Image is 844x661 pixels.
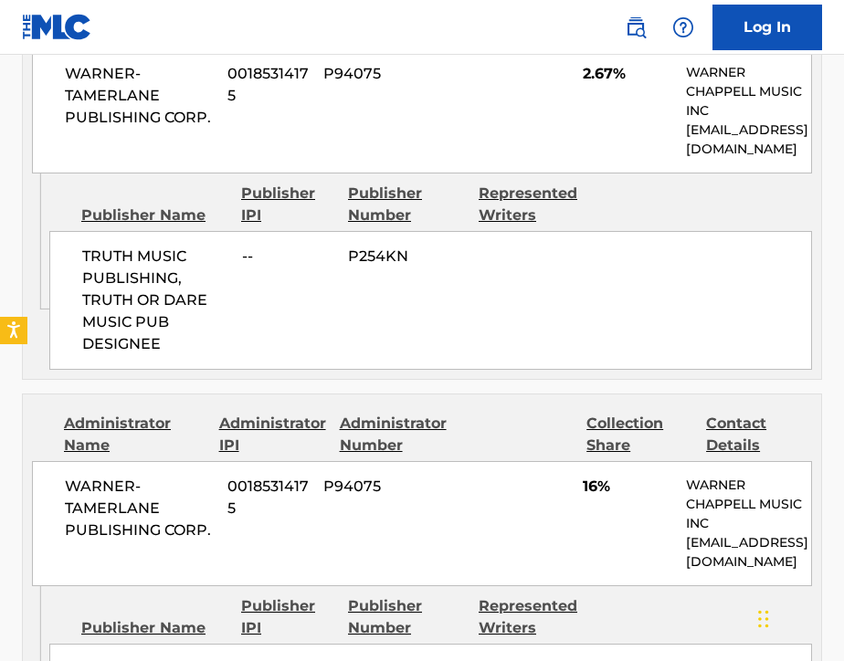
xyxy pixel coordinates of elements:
img: help [672,16,694,38]
span: P254KN [348,246,465,268]
span: WARNER-TAMERLANE PUBLISHING CORP. [65,476,214,541]
div: Administrator IPI [219,413,326,456]
a: Log In [712,5,822,50]
div: Represented Writers [479,595,596,639]
p: [EMAIL_ADDRESS][DOMAIN_NAME] [686,121,811,159]
div: Represented Writers [479,183,596,226]
div: Publisher IPI [241,595,334,639]
div: Collection Share [586,413,692,456]
span: 00185314175 [227,476,310,519]
div: Administrator Number [340,413,447,456]
span: 2.67% [583,63,672,85]
div: Drag [758,592,769,646]
img: search [625,16,647,38]
div: Publisher Number [348,595,465,639]
span: TRUTH MUSIC PUBLISHING, TRUTH OR DARE MUSIC PUB DESIGNEE [82,246,228,355]
iframe: Chat Widget [753,573,844,661]
div: Administrator Name [64,413,206,456]
span: 16% [583,476,672,498]
span: P94075 [323,476,436,498]
img: MLC Logo [22,14,92,40]
div: Help [665,9,702,46]
div: Publisher Number [348,183,465,226]
a: Public Search [617,9,654,46]
div: Publisher Name [81,617,227,639]
span: -- [242,246,335,268]
span: 00185314175 [227,63,310,107]
div: Publisher Name [81,205,227,226]
p: [EMAIL_ADDRESS][DOMAIN_NAME] [686,533,811,572]
div: Contact Details [706,413,812,456]
span: WARNER-TAMERLANE PUBLISHING CORP. [65,63,214,129]
div: Publisher IPI [241,183,334,226]
p: WARNER CHAPPELL MUSIC INC [686,63,811,121]
p: WARNER CHAPPELL MUSIC INC [686,476,811,533]
span: P94075 [323,63,436,85]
